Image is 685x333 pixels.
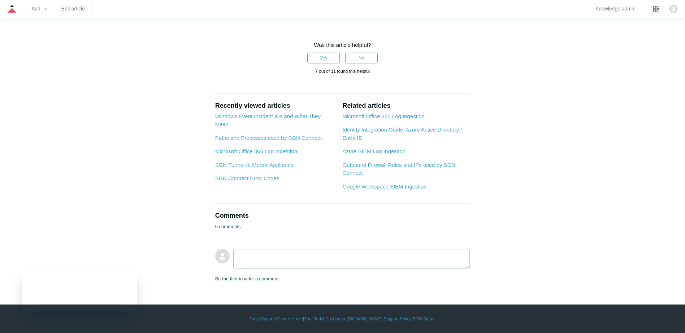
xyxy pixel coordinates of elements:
a: Knowledge admin [595,7,636,11]
a: Edit article [61,7,85,11]
a: Outbound Firewall Rules and IPs used by SGN Connect [342,162,455,176]
span: 7 out of 11 found this helpful [315,69,370,74]
button: This article was not helpful [345,53,378,63]
a: Identity Integration Guide: Azure Active Directory / Entra ID [342,126,462,141]
a: Todyl Support Center Home [250,316,303,322]
iframe: Todyl Status [22,270,137,311]
h2: Comments [215,211,470,221]
a: Paths and Processes used by SGN Connect [215,135,322,141]
a: Google Workspace SIEM Ingestion [342,183,426,190]
a: [DOMAIN_NAME] [348,316,382,322]
zd-hc-trigger: Add [31,7,47,11]
a: SGN Status [413,316,435,322]
zd-hc-trigger: Click your profile icon to open the profile menu [669,5,678,13]
a: SGN Tunnel to Meraki Appliance [215,162,294,168]
a: Windows Event Incident IDs and What They Mean [215,113,321,128]
textarea: Add your comment [233,249,470,268]
h2: Recently viewed articles [215,101,335,111]
a: Microsoft Office 365 Log Ingestion [342,113,424,119]
a: Your Todyl Dashboard [304,316,346,322]
button: This article was helpful [307,53,340,63]
p: 0 comments [215,223,241,230]
p: Be the first to write a comment. [215,275,280,283]
span: Was this article helpful? [314,42,371,48]
a: SGN Connect Error Codes [215,175,279,181]
img: user avatar [669,5,678,13]
a: Azure SIEM Log Ingestion [342,148,405,154]
h2: Related articles [342,101,470,111]
a: Support Policy [383,316,411,322]
div: | | | | [133,316,552,322]
a: Microsoft Office 365 Log Ingestion [215,148,297,154]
